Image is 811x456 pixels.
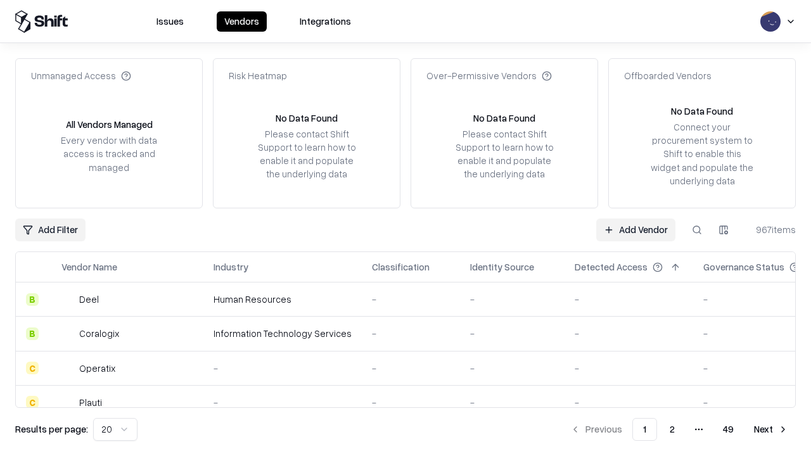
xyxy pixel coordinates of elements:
[372,396,450,409] div: -
[79,396,102,409] div: Plauti
[575,396,683,409] div: -
[149,11,191,32] button: Issues
[575,260,648,274] div: Detected Access
[372,327,450,340] div: -
[214,327,352,340] div: Information Technology Services
[61,327,74,340] img: Coralogix
[26,362,39,374] div: C
[660,418,685,441] button: 2
[217,11,267,32] button: Vendors
[596,218,675,241] a: Add Vendor
[671,104,733,118] div: No Data Found
[214,396,352,409] div: -
[292,11,359,32] button: Integrations
[575,327,683,340] div: -
[746,418,796,441] button: Next
[649,120,755,187] div: Connect your procurement system to Shift to enable this widget and populate the underlying data
[452,127,557,181] div: Please contact Shift Support to learn how to enable it and populate the underlying data
[26,327,39,340] div: B
[473,111,535,125] div: No Data Found
[79,293,99,306] div: Deel
[470,362,554,375] div: -
[214,362,352,375] div: -
[61,293,74,306] img: Deel
[426,69,552,82] div: Over-Permissive Vendors
[470,327,554,340] div: -
[26,293,39,306] div: B
[470,396,554,409] div: -
[61,260,117,274] div: Vendor Name
[575,362,683,375] div: -
[15,218,86,241] button: Add Filter
[61,396,74,408] img: Plauti
[703,260,784,274] div: Governance Status
[31,69,131,82] div: Unmanaged Access
[372,260,430,274] div: Classification
[276,111,338,125] div: No Data Found
[745,223,796,236] div: 967 items
[61,362,74,374] img: Operatix
[26,396,39,408] div: C
[713,418,744,441] button: 49
[470,293,554,306] div: -
[575,293,683,306] div: -
[624,69,712,82] div: Offboarded Vendors
[79,327,119,340] div: Coralogix
[66,118,153,131] div: All Vendors Managed
[56,134,162,174] div: Every vendor with data access is tracked and managed
[563,418,796,441] nav: pagination
[632,418,657,441] button: 1
[372,362,450,375] div: -
[254,127,359,181] div: Please contact Shift Support to learn how to enable it and populate the underlying data
[214,293,352,306] div: Human Resources
[470,260,534,274] div: Identity Source
[79,362,115,375] div: Operatix
[15,422,88,436] p: Results per page:
[372,293,450,306] div: -
[214,260,248,274] div: Industry
[229,69,287,82] div: Risk Heatmap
